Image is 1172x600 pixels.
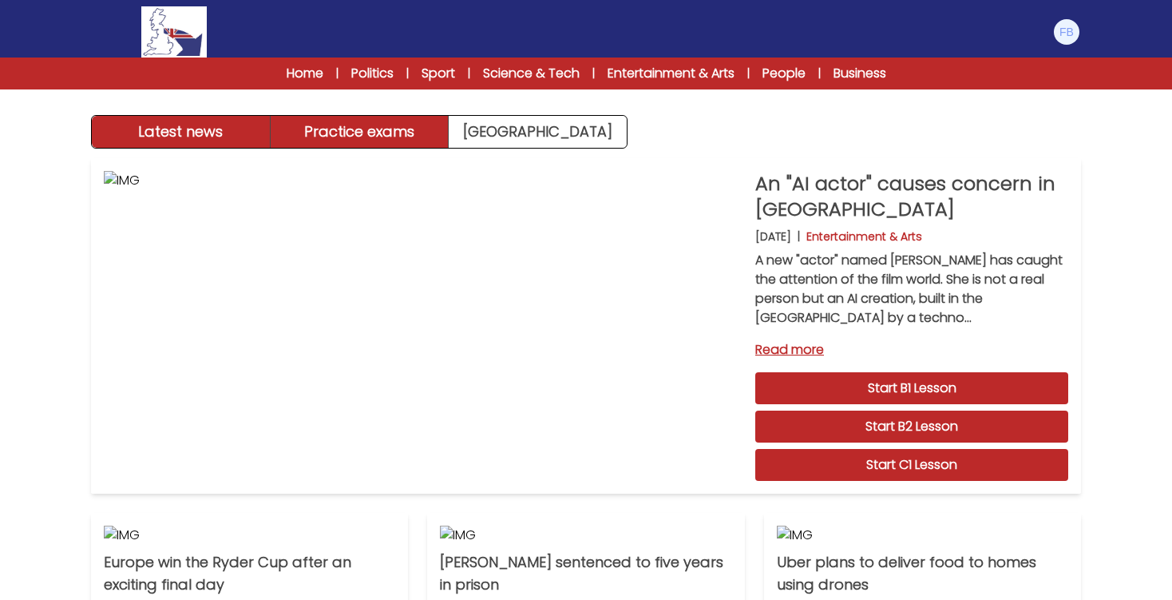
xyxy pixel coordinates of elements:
button: Practice exams [271,116,449,148]
a: Start C1 Lesson [755,449,1068,481]
img: IMG [440,526,731,545]
img: IMG [777,526,1068,545]
span: | [406,66,409,81]
p: Uber plans to deliver food to homes using drones [777,551,1068,596]
a: Start B1 Lesson [755,372,1068,404]
b: | [798,228,800,244]
span: | [468,66,470,81]
a: Science & Tech [483,64,580,83]
a: Sport [422,64,455,83]
a: Home [287,64,323,83]
p: [DATE] [755,228,791,244]
p: Europe win the Ryder Cup after an exciting final day [104,551,395,596]
img: Francesco Barcherini [1054,19,1079,45]
span: | [818,66,821,81]
a: Start B2 Lesson [755,411,1068,443]
a: Logo [91,6,257,58]
a: Business [833,64,886,83]
span: | [747,66,750,81]
img: Logo [141,6,207,58]
a: Politics [351,64,394,83]
span: | [592,66,595,81]
p: Entertainment & Arts [806,228,922,244]
a: Entertainment & Arts [608,64,734,83]
a: Read more [755,340,1068,360]
p: A new "actor" named [PERSON_NAME] has caught the attention of the film world. She is not a real p... [755,251,1068,328]
a: People [762,64,806,83]
a: [GEOGRAPHIC_DATA] [449,116,627,148]
p: [PERSON_NAME] sentenced to five years in prison [440,551,731,596]
button: Latest news [92,116,271,148]
span: | [336,66,339,81]
img: IMG [104,526,395,545]
p: An "AI actor" causes concern in [GEOGRAPHIC_DATA] [755,171,1068,222]
img: IMG [104,171,742,481]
